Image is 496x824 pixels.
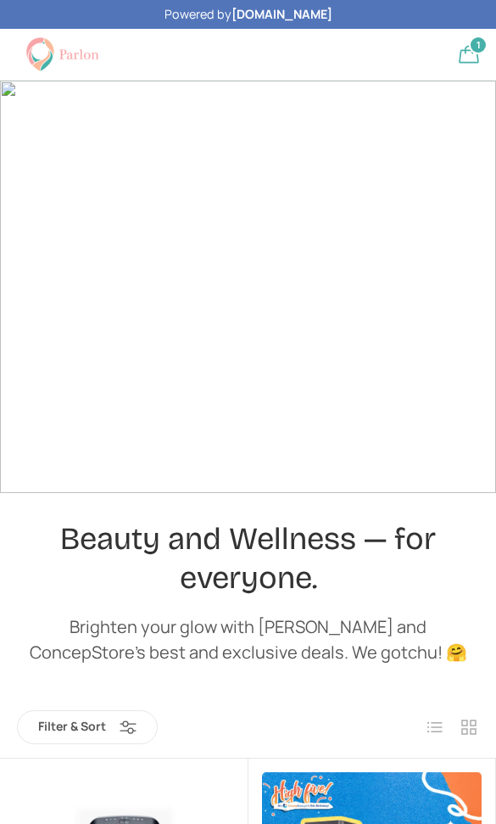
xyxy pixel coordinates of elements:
[231,6,332,22] strong: [DOMAIN_NAME]
[17,710,158,744] button: Filter & Sort
[164,5,332,24] p: Powered by
[38,720,106,734] span: Filter & Sort
[17,520,479,598] h2: Beauty and Wellness — for everyone.
[476,38,481,51] span: 1
[20,614,477,665] div: Brighten your glow with [PERSON_NAME] and ConcepStore's best and exclusive deals. We gotchu! 🤗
